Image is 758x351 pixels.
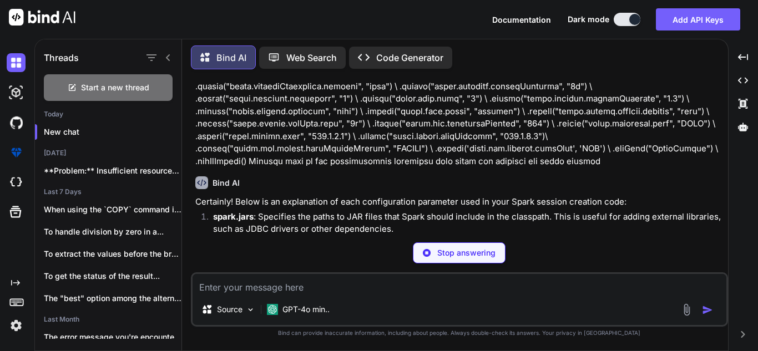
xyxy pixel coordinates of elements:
h2: Last 7 Days [35,187,181,196]
p: GPT-4o min.. [282,304,330,315]
img: cloudideIcon [7,173,26,192]
p: **Problem:** Insufficient resources for ... [44,165,181,176]
p: To get the status of the result... [44,271,181,282]
p: The "best" option among the alternatives to... [44,293,181,304]
img: Pick Models [246,305,255,314]
img: Bind AI [9,9,75,26]
img: GPT-4o mini [267,304,278,315]
p: Bind can provide inaccurate information, including about people. Always double-check its answers.... [191,329,728,337]
p: When using the `COPY` command in a... [44,204,181,215]
p: Certainly! Below is an explanation of each configuration parameter used in your Spark session cre... [195,196,726,208]
p: : Specifies the paths to JAR files that Spark should include in the classpath. This is useful for... [213,211,726,236]
h6: Bind AI [213,177,240,189]
h1: Threads [44,51,79,64]
span: Start a new thread [81,82,149,93]
p: Source [217,304,242,315]
p: The error message you're encountering indicates that... [44,332,181,343]
img: darkChat [7,53,26,72]
p: Web Search [286,51,337,64]
img: premium [7,143,26,162]
span: Documentation [492,15,551,24]
img: settings [7,316,26,335]
strong: spark.jars [213,211,254,222]
p: Stop answering [437,247,496,258]
button: Documentation [492,14,551,26]
p: New chat [44,126,181,138]
img: attachment [680,303,693,316]
img: githubDark [7,113,26,132]
p: To handle division by zero in a... [44,226,181,237]
span: Dark mode [568,14,609,25]
button: Add API Keys [656,8,740,30]
p: Code Generator [376,51,443,64]
p: Bind AI [216,51,246,64]
img: icon [702,304,713,316]
img: darkAi-studio [7,83,26,102]
h2: [DATE] [35,149,181,157]
h2: Today [35,110,181,119]
p: To extract the values before the brackets... [44,248,181,260]
h2: Last Month [35,315,181,324]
